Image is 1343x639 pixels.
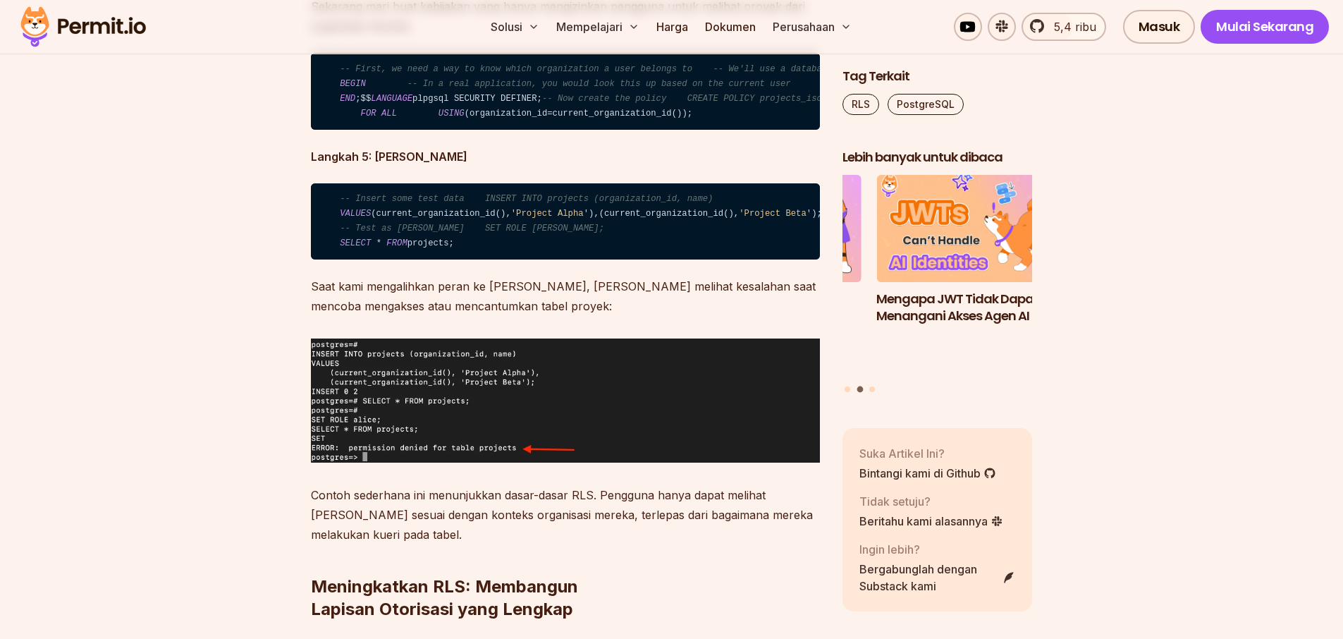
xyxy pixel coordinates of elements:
font: Saat kami mengalihkan peran ke [PERSON_NAME], [PERSON_NAME] melihat kesalahan saat mencoba mengak... [311,279,816,313]
font: Mulai Sekarang [1216,18,1313,35]
li: 1 dari 3 [671,175,861,377]
font: PostgreSQL [897,98,955,110]
font: Tag Terkait [842,67,909,85]
font: Meningkatkan RLS: Membangun Lapisan Otorisasi yang Lengkap [311,576,578,619]
font: Solusi [491,20,522,34]
code: ; $$ plpgsql SECURITY DEFINER; (organization_id current_organization_id()); [311,53,820,130]
span: FOR [361,109,376,118]
button: Buka slide 1 [845,387,850,392]
span: SELECT [340,238,371,248]
font: Suka Artikel Ini? [859,446,945,461]
font: Masuk [1139,18,1180,35]
font: Langkah 5: [PERSON_NAME] [311,150,467,164]
code: (current_organization_id(), ), (current_organization_id(), ); projects; [311,183,820,260]
font: Perusahaan [773,20,835,34]
span: -- Now create the policy CREATE POLICY projects_isolation_policy ON projects [542,94,952,104]
a: Harga [651,13,694,41]
font: Contoh sederhana ini menunjukkan dasar-dasar RLS. Pengguna hanya dapat melihat [PERSON_NAME] sesu... [311,488,813,542]
font: Harga [656,20,688,34]
span: LANGUAGE [371,94,412,104]
span: = [547,109,552,118]
button: Solusi [485,13,545,41]
span: ALL [381,109,397,118]
span: END [340,94,355,104]
a: Panduan Utama Otorisasi MCP: Identitas, Persetujuan, dan Keamanan Agen [671,175,861,377]
span: 'Project Beta' [739,209,811,219]
span: BEGIN [340,79,366,89]
font: Tidak setuju? [859,494,931,509]
a: Bergabunglah dengan Substack kami [859,561,1016,595]
button: Perusahaan [767,13,857,41]
font: Ingin lebih? [859,542,920,556]
div: Postingan [842,175,1033,394]
a: RLS [842,94,879,115]
a: 5,4 ribu [1022,13,1106,41]
font: Mempelajari [556,20,623,34]
span: USING [439,109,465,118]
font: Lebih banyak untuk dibaca [842,148,1002,166]
img: Mengapa JWT Tidak Dapat Menangani Akses Agen AI [876,175,1067,282]
font: RLS [852,98,870,110]
button: Buka slide 2 [857,386,863,392]
span: VALUES [340,209,371,219]
span: -- Insert some test data INSERT INTO projects (organization_id, name) [340,194,713,204]
font: Mengapa JWT Tidak Dapat Menangani Akses Agen AI [876,289,1038,324]
a: Beritahu kami alasannya [859,513,1003,530]
a: Mulai Sekarang [1201,10,1329,44]
span: 'Project Alpha' [511,209,589,219]
font: 5,4 ribu [1054,20,1096,34]
span: -- Test as [PERSON_NAME] SET ROLE [PERSON_NAME]; [340,224,604,233]
font: Dokumen [705,20,756,34]
button: Buka slide 3 [869,387,875,392]
a: Bintangi kami di Github [859,465,996,482]
a: Masuk [1123,10,1196,44]
a: Dokumen [699,13,761,41]
a: PostgreSQL [888,94,964,115]
img: gambar.png [311,339,820,462]
li: 2 dari 3 [876,175,1067,377]
button: Mempelajari [551,13,645,41]
img: Logo izin [14,3,152,51]
span: FROM [386,238,407,248]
